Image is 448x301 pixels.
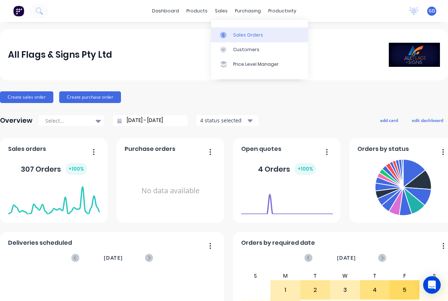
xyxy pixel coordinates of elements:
[231,5,265,16] div: purchasing
[211,5,231,16] div: sales
[423,276,441,294] div: Open Intercom Messenger
[241,145,281,153] span: Open quotes
[390,281,419,299] div: 5
[196,115,258,126] button: 4 status selected
[360,271,390,280] div: T
[183,5,211,16] div: products
[211,42,308,57] a: Customers
[360,281,390,299] div: 4
[389,43,440,67] img: All Flags & Signs Pty Ltd
[337,254,356,262] span: [DATE]
[233,32,263,38] div: Sales Orders
[265,5,300,16] div: productivity
[125,145,175,153] span: Purchase orders
[13,5,24,16] img: Factory
[211,57,308,72] a: Price Level Manager
[357,145,409,153] span: Orders by status
[8,145,46,153] span: Sales orders
[390,271,419,280] div: F
[330,281,360,299] div: 3
[21,163,87,175] div: 307 Orders
[233,46,259,53] div: Customers
[59,91,121,103] button: Create purchase order
[300,271,330,280] div: T
[211,27,308,42] a: Sales Orders
[375,115,403,125] button: add card
[429,8,435,14] span: GD
[258,163,316,175] div: 4 Orders
[125,156,216,225] div: No data available
[200,117,246,124] div: 4 status selected
[271,281,300,299] div: 1
[148,5,183,16] a: dashboard
[270,271,300,280] div: M
[241,271,271,280] div: S
[233,61,279,68] div: Price Level Manager
[330,271,360,280] div: W
[295,163,316,175] div: + 100 %
[104,254,123,262] span: [DATE]
[65,163,87,175] div: + 100 %
[8,47,112,62] div: All Flags & Signs Pty Ltd
[407,115,448,125] button: edit dashboard
[301,281,330,299] div: 2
